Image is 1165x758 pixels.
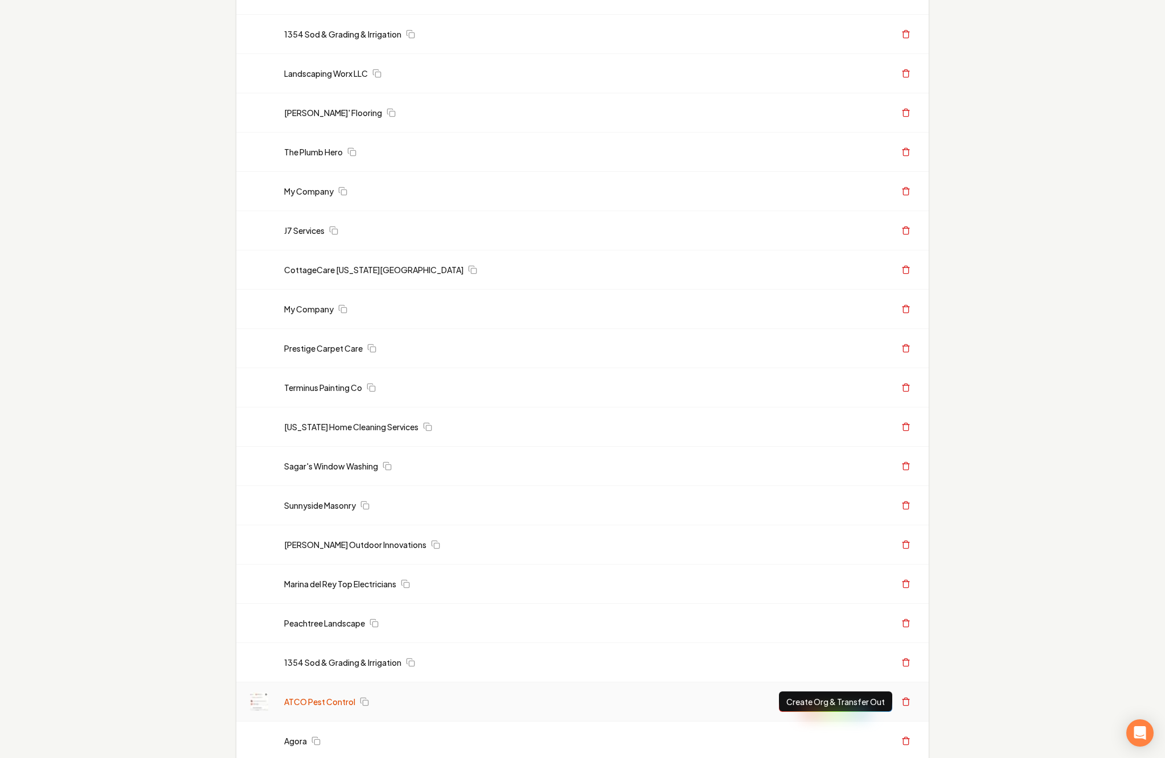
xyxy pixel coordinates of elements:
a: ATCO Pest Control [284,696,355,707]
a: Landscaping Worx LLC [284,68,368,79]
a: The Plumb Hero [284,146,343,158]
a: J7 Services [284,225,325,236]
a: My Company [284,186,334,197]
a: 1354 Sod & Grading & Irrigation [284,657,401,668]
a: Peachtree Landscape [284,617,365,629]
a: CottageCare [US_STATE][GEOGRAPHIC_DATA] [284,264,463,275]
button: Create Org & Transfer Out [779,691,892,712]
a: [PERSON_NAME]' Flooring [284,107,382,118]
div: Open Intercom Messenger [1126,719,1154,747]
a: Sagar's Window Washing [284,460,378,472]
a: My Company [284,303,334,315]
a: Prestige Carpet Care [284,343,363,354]
a: Sunnyside Masonry [284,500,356,511]
a: Agora [284,735,307,747]
a: [PERSON_NAME] Outdoor Innovations [284,539,426,550]
a: Terminus Painting Co [284,382,362,393]
a: 1354 Sod & Grading & Irrigation [284,28,401,40]
a: [US_STATE] Home Cleaning Services [284,421,419,432]
a: Marina del Rey Top Electricians [284,578,396,590]
img: ATCO Pest Control logo [250,693,268,711]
